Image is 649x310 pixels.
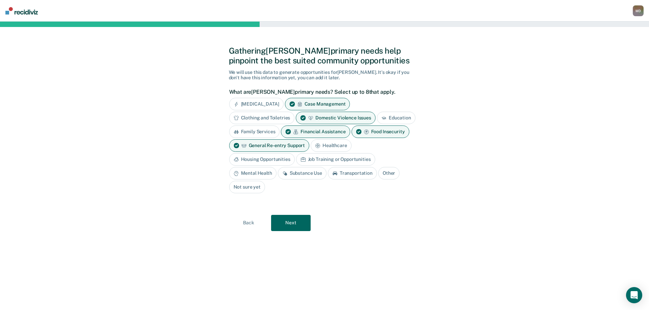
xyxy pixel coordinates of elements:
[281,125,350,138] div: Financial Assistance
[626,287,642,303] div: Open Intercom Messenger
[229,69,420,81] div: We will use this data to generate opportunities for [PERSON_NAME] . It's okay if you don't have t...
[229,112,295,124] div: Clothing and Toiletries
[296,153,375,166] div: Job Training or Opportunities
[633,5,644,16] button: MD
[633,5,644,16] div: M D
[229,167,277,179] div: Mental Health
[229,89,417,95] label: What are [PERSON_NAME] primary needs? Select up to 8 that apply.
[278,167,327,179] div: Substance Use
[352,125,409,138] div: Food Insecurity
[229,125,280,138] div: Family Services
[285,98,350,110] div: Case Management
[229,181,265,193] div: Not sure yet
[229,139,310,152] div: General Re-entry Support
[378,167,400,179] div: Other
[5,7,38,15] img: Recidiviz
[229,98,284,110] div: [MEDICAL_DATA]
[296,112,376,124] div: Domestic Violence Issues
[271,215,311,231] button: Next
[377,112,415,124] div: Education
[311,139,352,152] div: Healthcare
[328,167,377,179] div: Transportation
[229,215,268,231] button: Back
[229,46,420,65] div: Gathering [PERSON_NAME] primary needs help pinpoint the best suited community opportunities
[229,153,295,166] div: Housing Opportunities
